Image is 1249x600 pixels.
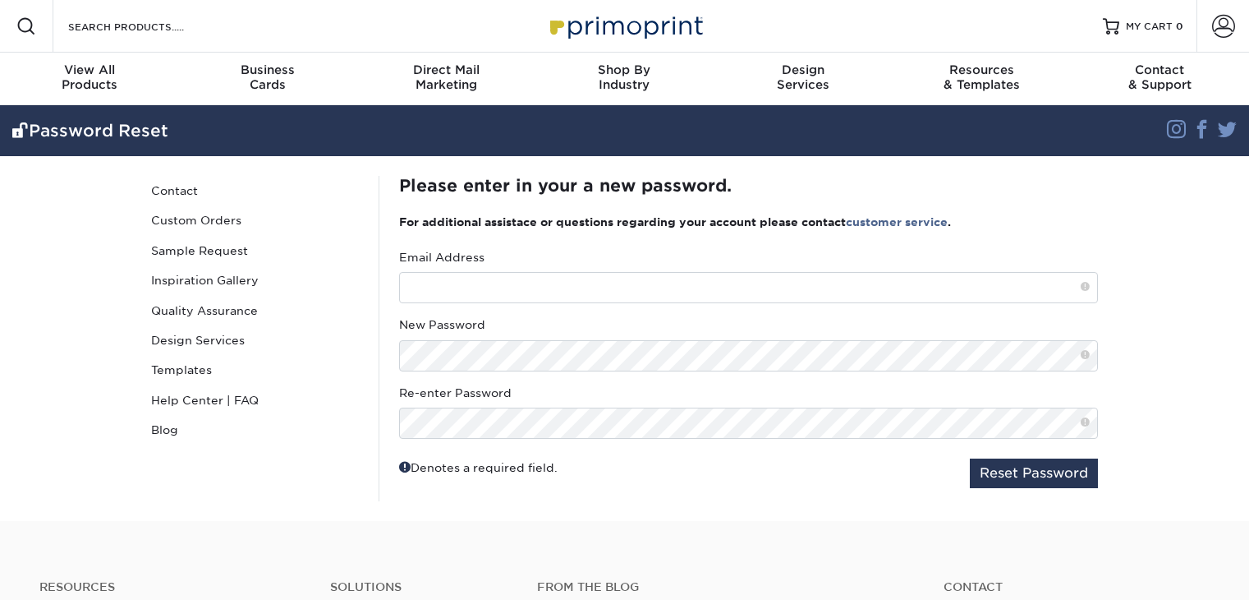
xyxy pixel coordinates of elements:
[357,62,535,77] span: Direct Mail
[399,459,558,476] div: Denotes a required field.
[145,205,366,235] a: Custom Orders
[145,236,366,265] a: Sample Request
[145,355,366,385] a: Templates
[543,8,707,44] img: Primoprint
[178,53,356,105] a: BusinessCards
[399,316,485,333] label: New Password
[145,265,366,295] a: Inspiration Gallery
[145,176,366,205] a: Contact
[714,62,892,92] div: Services
[535,62,714,92] div: Industry
[1176,21,1183,32] span: 0
[399,249,484,265] label: Email Address
[892,62,1070,77] span: Resources
[535,53,714,105] a: Shop ByIndustry
[399,176,1098,196] h2: Please enter in your a new password.
[39,580,305,594] h4: Resources
[178,62,356,77] span: Business
[714,62,892,77] span: Design
[970,459,1098,488] button: Reset Password
[892,62,1070,92] div: & Templates
[330,580,513,594] h4: Solutions
[1126,20,1173,34] span: MY CART
[1071,62,1249,92] div: & Support
[714,53,892,105] a: DesignServices
[67,16,227,36] input: SEARCH PRODUCTS.....
[145,415,366,445] a: Blog
[1071,62,1249,77] span: Contact
[145,325,366,355] a: Design Services
[357,53,535,105] a: Direct MailMarketing
[145,385,366,415] a: Help Center | FAQ
[399,385,512,401] label: Re-enter Password
[846,215,948,228] a: customer service
[944,580,1210,594] a: Contact
[892,53,1070,105] a: Resources& Templates
[145,296,366,325] a: Quality Assurance
[357,62,535,92] div: Marketing
[535,62,714,77] span: Shop By
[399,215,1098,228] h3: For additional assistace or questions regarding your account please contact .
[178,62,356,92] div: Cards
[1071,53,1249,105] a: Contact& Support
[537,580,899,594] h4: From the Blog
